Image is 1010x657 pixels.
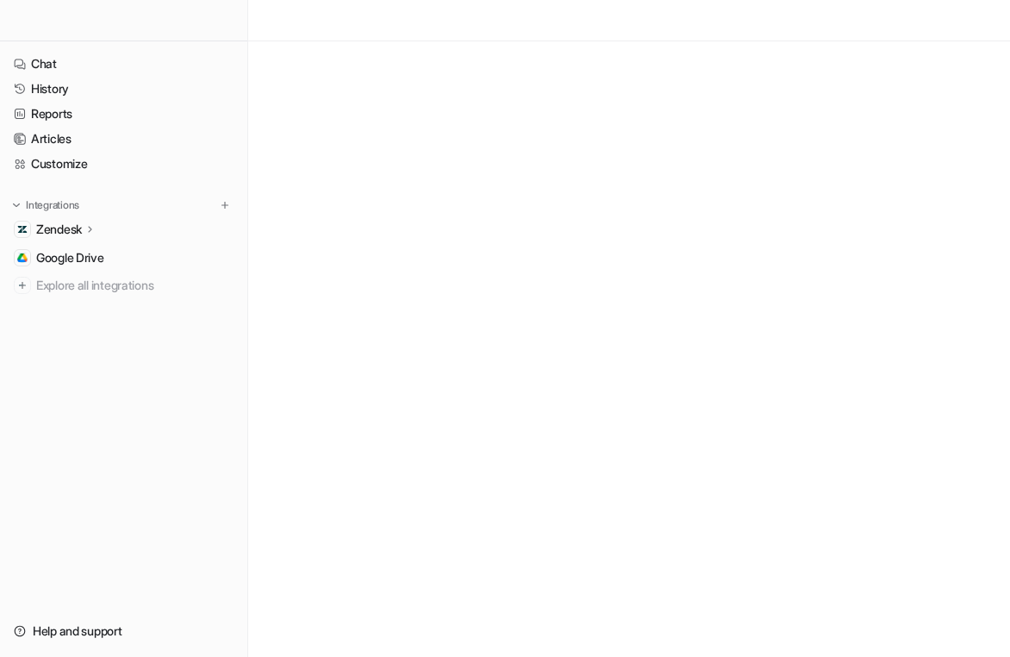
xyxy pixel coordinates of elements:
[17,253,28,263] img: Google Drive
[26,198,79,212] p: Integrations
[10,199,22,211] img: expand menu
[219,199,231,211] img: menu_add.svg
[7,102,240,126] a: Reports
[7,619,240,643] a: Help and support
[7,152,240,176] a: Customize
[14,277,31,294] img: explore all integrations
[17,224,28,235] img: Zendesk
[7,246,240,270] a: Google DriveGoogle Drive
[7,197,84,214] button: Integrations
[36,249,104,266] span: Google Drive
[7,127,240,151] a: Articles
[7,52,240,76] a: Chat
[7,77,240,101] a: History
[7,273,240,297] a: Explore all integrations
[36,272,234,299] span: Explore all integrations
[36,221,82,238] p: Zendesk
